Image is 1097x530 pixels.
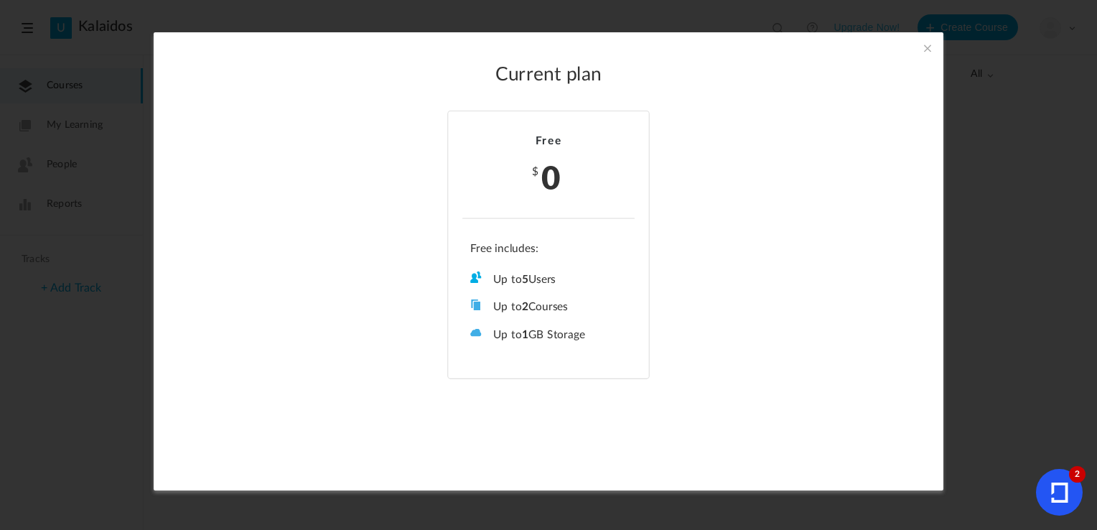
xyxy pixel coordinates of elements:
li: Up to Courses [470,299,627,315]
h2: Current plan [185,64,912,87]
b: 2 [522,302,528,312]
h2: Free [462,135,635,149]
button: 2 [1036,469,1083,516]
cite: 2 [1069,466,1086,483]
span: $ [532,167,540,177]
span: 0 [541,153,563,199]
b: 5 [522,274,528,284]
b: 1 [522,329,528,340]
li: Up to GB Storage [470,327,627,342]
li: Up to Users [470,271,627,287]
